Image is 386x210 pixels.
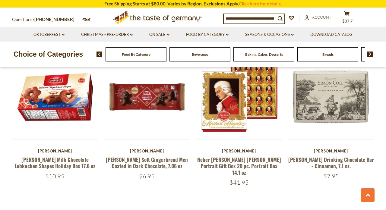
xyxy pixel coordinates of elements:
p: Questions? [12,16,79,24]
div: [PERSON_NAME] [12,149,98,153]
span: $7.95 [323,172,339,180]
div: [PERSON_NAME] [288,149,374,153]
a: [PERSON_NAME] Drinking Chocolate Bar - Cinnamon, 7.1 oz. [288,156,374,170]
a: Food By Category [186,31,229,38]
a: [PERSON_NAME] Milk Chocolate Lebkuchen Shapes Holiday Box 17.6 oz [14,156,95,170]
a: Breads [322,52,334,57]
img: Reber Mozart Kugel Portrait Gift Box 20 pc. Portrait Box 14.1 oz [196,54,282,139]
a: Beverages [192,52,208,57]
img: Simón Coll Drinking Chocolate Bar - Cinnamon, 7.1 oz. [288,54,374,139]
a: Download Catalog [310,31,353,38]
a: Christmas - PRE-ORDER [81,31,133,38]
a: Reber [PERSON_NAME] [PERSON_NAME] Portrait Gift Box 20 pc. Portrait Box 14.1 oz [197,156,281,176]
span: $6.95 [139,172,155,180]
span: $10.95 [45,172,65,180]
img: previous arrow [96,52,102,57]
span: Account [312,15,331,20]
a: Click here for details. [239,1,282,6]
a: On Sale [149,31,169,38]
img: Lambertz Soft Gingerbread Men Coated in Dark Chocolate, 7.06 oz [104,54,190,139]
a: Account [305,14,331,21]
a: Oktoberfest [33,31,65,38]
a: Food By Category [122,52,150,57]
div: [PERSON_NAME] [104,149,190,153]
img: Lambertz Milk Chocolate Lebkuchen Shapes Holiday Box 17.6 oz [12,54,98,139]
a: [PHONE_NUMBER] [34,17,74,22]
a: Seasons & Occasions [245,31,294,38]
a: Baking, Cakes, Desserts [245,52,283,57]
div: [PERSON_NAME] [196,149,282,153]
img: next arrow [367,52,373,57]
button: $37.7 [338,11,356,26]
a: [PERSON_NAME] Soft Gingerbread Men Coated in Dark Chocolate, 7.06 oz [106,156,188,170]
span: $37.7 [342,19,353,24]
span: $41.95 [229,179,249,186]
